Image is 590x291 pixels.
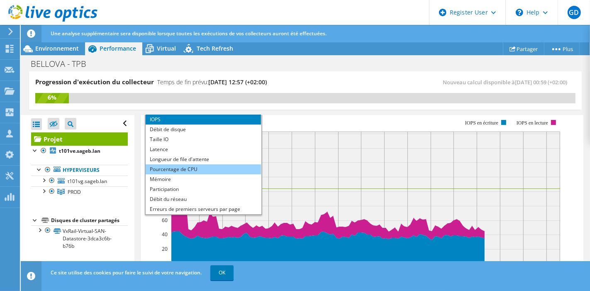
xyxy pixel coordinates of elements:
text: 20 [162,245,168,252]
span: Tech Refresh [197,44,233,52]
span: Virtual [157,44,176,52]
text: IOPS en écriture [465,120,498,126]
a: Plus [544,42,580,55]
span: Ce site utilise des cookies pour faire le suivi de votre navigation. [51,269,202,276]
a: PROD [31,186,128,197]
a: Projet [31,132,128,146]
li: Participation [146,184,261,194]
span: Environnement [35,44,79,52]
div: 6% [35,93,69,102]
li: Latence [146,144,261,154]
text: 0 [165,260,168,267]
span: [DATE] 00:59 (+02:00) [515,78,567,86]
text: 40 [162,231,168,238]
li: Pourcentage de CPU [146,164,261,174]
li: Taille IO [146,134,261,144]
div: Disques de cluster partagés [51,215,128,225]
li: Débit de disque [146,125,261,134]
span: PROD [68,188,81,196]
span: Une analyse supplémentaire sera disponible lorsque toutes les exécutions de vos collecteurs auron... [51,30,327,37]
h4: Temps de fin prévu: [157,78,267,87]
a: Hyperviseurs [31,165,128,176]
li: Débit du réseau [146,194,261,204]
span: Nouveau calcul disponible à [443,78,571,86]
a: Partager [503,42,544,55]
span: GD [568,6,581,19]
li: Longueur de file d'attente [146,154,261,164]
span: t101vg.sageb.lan [68,178,107,185]
a: t101ve.sageb.lan [31,146,128,157]
text: IOPS en lecture [517,120,548,126]
a: t101vg.sageb.lan [31,176,128,186]
a: VxRail-Virtual-SAN-Datastore-3dca3c6b-b76b [31,225,128,251]
b: t101ve.sageb.lan [59,147,100,154]
span: [DATE] 12:57 (+02:00) [208,78,267,86]
a: OK [210,265,234,280]
svg: \n [516,9,523,16]
text: 60 [162,217,168,224]
li: Erreurs de premiers serveurs par page [146,204,261,214]
h1: BELLOVA - TPB [27,59,99,68]
li: Mémoire [146,174,261,184]
li: IOPS [146,115,261,125]
span: Performance [100,44,136,52]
